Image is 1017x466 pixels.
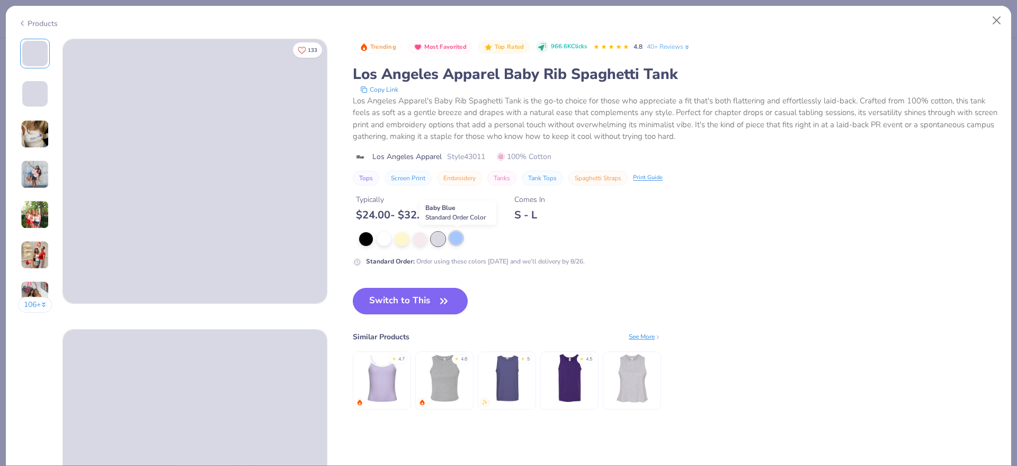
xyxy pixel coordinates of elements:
[408,40,472,54] button: Badge Button
[21,281,49,310] img: User generated content
[353,153,367,161] img: brand logo
[353,331,409,342] div: Similar Products
[647,42,691,51] a: 40+ Reviews
[21,200,49,229] img: User generated content
[568,171,628,186] button: Spaghetti Straps
[593,39,629,56] div: 4.8 Stars
[487,171,516,186] button: Tanks
[18,297,52,313] button: 106+
[607,353,657,403] img: Bella + Canvas Women's Racerback Cropped Tank
[372,151,442,162] span: Los Angeles Apparel
[478,40,529,54] button: Badge Button
[420,353,470,403] img: Bella + Canvas Ladies' Micro Ribbed Racerback Tank
[356,194,443,205] div: Typically
[522,171,563,186] button: Tank Tops
[392,356,396,360] div: ★
[551,42,587,51] span: 966.6K Clicks
[360,43,368,51] img: Trending sort
[370,44,396,50] span: Trending
[353,288,468,314] button: Switch to This
[21,241,49,269] img: User generated content
[633,173,663,182] div: Print Guide
[353,64,999,84] div: Los Angeles Apparel Baby Rib Spaghetti Tank
[414,43,422,51] img: Most Favorited sort
[398,356,405,363] div: 4.7
[586,356,592,363] div: 4.5
[461,356,467,363] div: 4.8
[353,171,379,186] button: Tops
[497,151,551,162] span: 100% Cotton
[437,171,482,186] button: Embroidery
[354,40,402,54] button: Badge Button
[987,11,1007,31] button: Close
[629,332,661,341] div: See More
[481,399,488,406] img: newest.gif
[353,95,999,143] div: Los Angeles Apparel's Baby Rib Spaghetti Tank is the go-to choice for those who appreciate a fit ...
[357,84,402,95] button: copy to clipboard
[579,356,584,360] div: ★
[419,399,425,406] img: trending.gif
[366,257,585,266] div: Order using these colors [DATE] and we’ll delivery by 8/26.
[18,18,58,29] div: Products
[366,257,415,266] strong: Standard Order :
[545,353,595,403] img: Gildan Adult Heavy Cotton 5.3 Oz. Tank
[385,171,432,186] button: Screen Print
[495,44,524,50] span: Top Rated
[454,356,459,360] div: ★
[293,42,322,58] button: Like
[425,213,486,222] span: Standard Order Color
[21,160,49,189] img: User generated content
[521,356,525,360] div: ★
[482,353,532,403] img: Comfort Colors Adult Heavyweight RS Tank
[357,353,407,403] img: Fresh Prints Cali Camisole Top
[484,43,493,51] img: Top Rated sort
[514,208,545,222] div: S - L
[514,194,545,205] div: Comes In
[356,399,363,406] img: trending.gif
[308,48,317,53] span: 133
[21,120,49,148] img: User generated content
[527,356,530,363] div: 5
[420,200,496,225] div: Baby Blue
[634,42,643,51] span: 4.8
[424,44,467,50] span: Most Favorited
[356,208,443,222] div: $ 24.00 - $ 32.00
[447,151,485,162] span: Style 43011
